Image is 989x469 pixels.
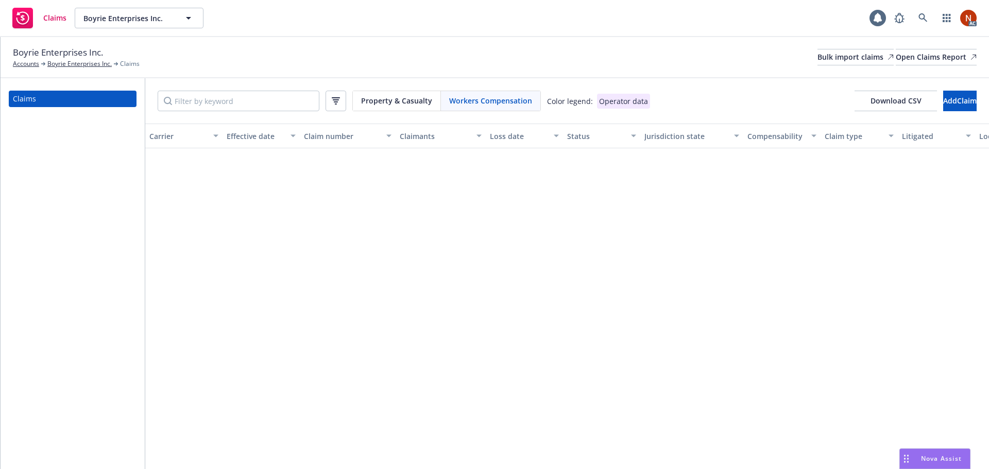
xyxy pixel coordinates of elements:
[960,10,977,26] img: photo
[83,13,173,24] span: Boyrie Enterprises Inc.
[898,124,975,148] button: Litigated
[563,124,640,148] button: Status
[120,59,140,68] span: Claims
[821,124,898,148] button: Claim type
[361,95,432,106] span: Property & Casualty
[300,124,396,148] button: Claim number
[449,95,532,106] span: Workers Compensation
[825,131,882,142] div: Claim type
[900,449,913,468] div: Drag to move
[921,454,962,463] span: Nova Assist
[158,91,319,111] input: Filter by keyword
[547,96,593,107] div: Color legend:
[640,124,743,148] button: Jurisdiction state
[943,96,977,106] span: Add Claim
[149,131,207,142] div: Carrier
[486,124,563,148] button: Loss date
[899,448,970,469] button: Nova Assist
[75,8,203,28] button: Boyrie Enterprises Inc.
[400,131,470,142] div: Claimants
[145,124,223,148] button: Carrier
[943,91,977,111] button: AddClaim
[227,131,284,142] div: Effective date
[743,124,821,148] button: Compensability
[747,131,805,142] div: Compensability
[644,131,728,142] div: Jurisdiction state
[47,59,112,68] a: Boyrie Enterprises Inc.
[43,14,66,22] span: Claims
[896,49,977,65] a: Open Claims Report
[902,131,960,142] div: Litigated
[567,131,625,142] div: Status
[871,96,922,106] span: Download CSV
[913,8,933,28] a: Search
[490,131,548,142] div: Loss date
[817,49,894,65] a: Bulk import claims
[855,91,937,111] button: Download CSV
[13,91,36,107] div: Claims
[304,131,380,142] div: Claim number
[597,94,650,109] div: Operator data
[936,8,957,28] a: Switch app
[13,46,103,59] span: Boyrie Enterprises Inc.
[9,91,137,107] a: Claims
[396,124,486,148] button: Claimants
[223,124,300,148] button: Effective date
[889,8,910,28] a: Report a Bug
[13,59,39,68] a: Accounts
